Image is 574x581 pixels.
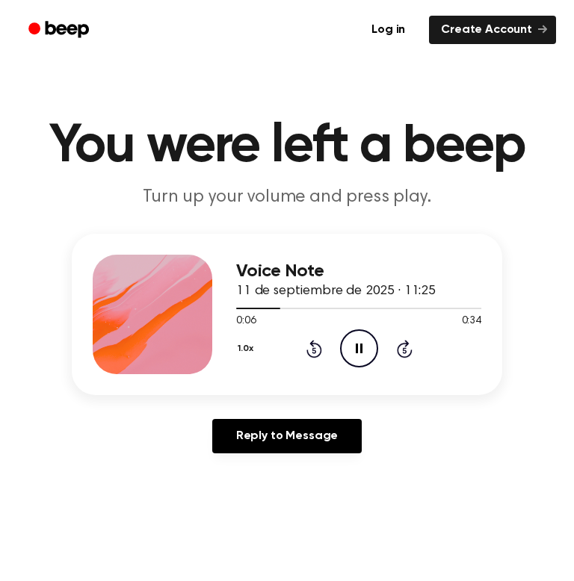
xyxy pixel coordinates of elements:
[236,285,436,298] span: 11 de septiembre de 2025 · 11:25
[18,119,556,173] h1: You were left a beep
[236,314,256,329] span: 0:06
[236,336,259,361] button: 1.0x
[236,261,481,282] h3: Voice Note
[212,419,362,453] a: Reply to Message
[462,314,481,329] span: 0:34
[429,16,556,44] a: Create Account
[18,185,556,210] p: Turn up your volume and press play.
[18,16,102,45] a: Beep
[357,13,420,47] a: Log in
